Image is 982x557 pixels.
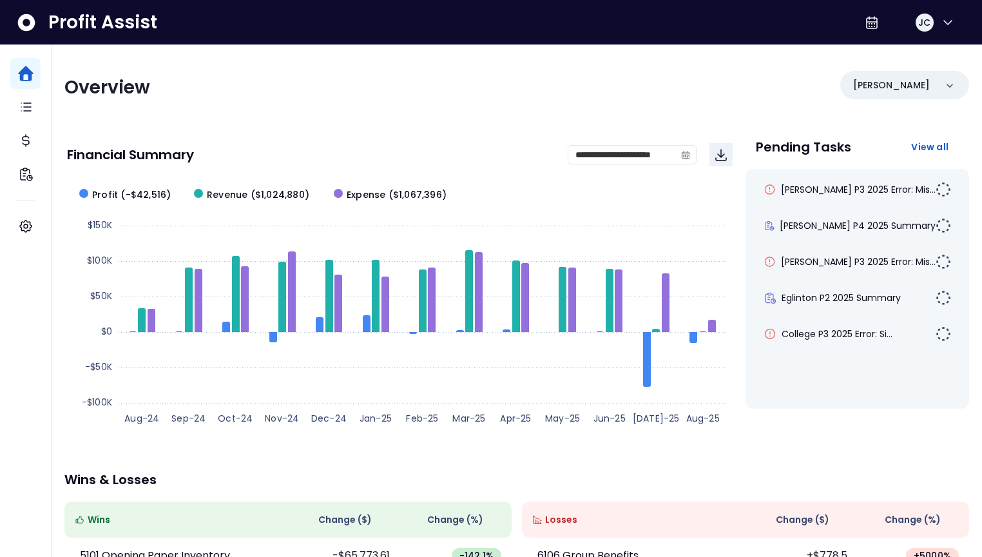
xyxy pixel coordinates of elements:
[427,513,483,527] span: Change (%)
[911,141,948,153] span: View all
[709,143,733,166] button: Download
[936,254,951,269] img: Not yet Started
[782,327,892,340] span: College P3 2025 Error: Si...
[311,412,347,425] text: Dec-24
[545,513,577,527] span: Losses
[124,412,159,425] text: Aug-24
[500,412,531,425] text: Apr-25
[90,289,112,302] text: $50K
[885,513,941,527] span: Change (%)
[936,326,951,342] img: Not yet Started
[593,412,626,425] text: Jun-25
[781,255,936,268] span: [PERSON_NAME] P3 2025 Error: Mis...
[452,412,485,425] text: Mar-25
[207,188,309,202] span: Revenue ($1,024,880)
[545,412,580,425] text: May-25
[782,291,901,304] span: Eglinton P2 2025 Summary
[936,218,951,233] img: Not yet Started
[48,11,157,34] span: Profit Assist
[936,290,951,306] img: Not yet Started
[853,79,930,92] p: [PERSON_NAME]
[318,513,372,527] span: Change ( $ )
[101,325,112,338] text: $0
[265,412,299,425] text: Nov-24
[82,396,112,409] text: -$100K
[64,473,969,486] p: Wins & Losses
[901,135,959,159] button: View all
[633,412,680,425] text: [DATE]-25
[67,148,194,161] p: Financial Summary
[88,219,112,231] text: $150K
[918,16,930,29] span: JC
[776,513,829,527] span: Change ( $ )
[171,412,206,425] text: Sep-24
[406,412,438,425] text: Feb-25
[360,412,392,425] text: Jan-25
[936,182,951,197] img: Not yet Started
[85,360,112,373] text: -$50K
[781,183,936,196] span: [PERSON_NAME] P3 2025 Error: Mis...
[681,150,690,159] svg: calendar
[87,254,112,267] text: $100K
[780,219,936,232] span: [PERSON_NAME] P4 2025 Summary
[64,75,150,100] span: Overview
[88,513,110,527] span: Wins
[686,412,720,425] text: Aug-25
[92,188,171,202] span: Profit (-$42,516)
[756,141,851,153] p: Pending Tasks
[218,412,253,425] text: Oct-24
[347,188,447,202] span: Expense ($1,067,396)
